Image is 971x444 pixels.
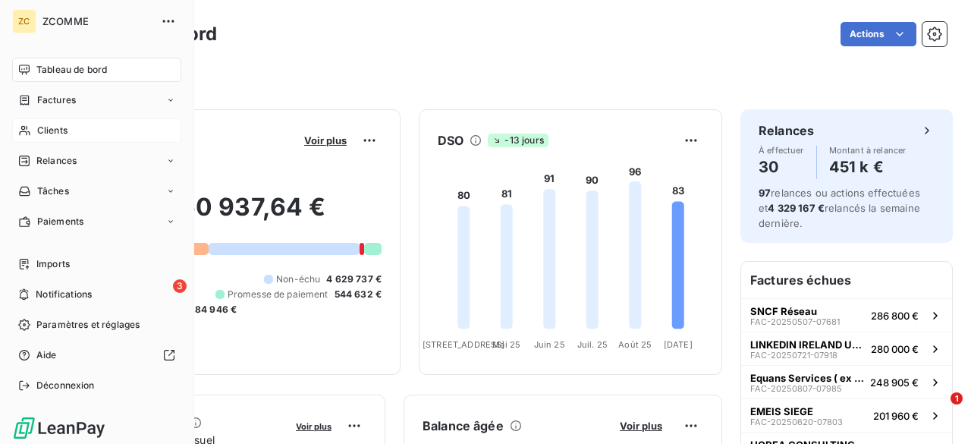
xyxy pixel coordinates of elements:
[37,93,76,107] span: Factures
[759,121,814,140] h6: Relances
[335,288,382,301] span: 544 632 €
[36,63,107,77] span: Tableau de bord
[423,339,504,350] tspan: [STREET_ADDRESS]
[759,146,804,155] span: À effectuer
[37,215,83,228] span: Paiements
[759,155,804,179] h4: 30
[12,9,36,33] div: ZC
[296,421,332,432] span: Voir plus
[750,339,865,351] span: LINKEDIN IRELAND UNLIMITED COMPANY
[664,339,693,350] tspan: [DATE]
[291,419,336,433] button: Voir plus
[759,187,920,229] span: relances ou actions effectuées et relancés la semaine dernière.
[741,332,952,365] button: LINKEDIN IRELAND UNLIMITED COMPANYFAC-20250721-07918280 000 €
[750,384,842,393] span: FAC-20250807-07985
[42,15,152,27] span: ZCOMME
[750,405,813,417] span: EMEIS SIEGE
[750,417,843,427] span: FAC-20250620-07803
[492,339,520,350] tspan: Mai 25
[36,318,140,332] span: Paramètres et réglages
[919,392,956,429] iframe: Intercom live chat
[951,392,963,405] span: 1
[620,420,662,432] span: Voir plus
[173,279,187,293] span: 3
[36,257,70,271] span: Imports
[829,146,907,155] span: Montant à relancer
[36,379,95,392] span: Déconnexion
[228,288,328,301] span: Promesse de paiement
[300,134,351,147] button: Voir plus
[829,155,907,179] h4: 451 k €
[423,417,504,435] h6: Balance âgée
[750,305,817,317] span: SNCF Réseau
[12,416,106,440] img: Logo LeanPay
[741,262,952,298] h6: Factures échues
[871,343,919,355] span: 280 000 €
[438,131,464,150] h6: DSO
[759,187,771,199] span: 97
[741,398,952,432] button: EMEIS SIEGEFAC-20250620-07803201 960 €
[190,303,237,316] span: -84 946 €
[36,288,92,301] span: Notifications
[36,154,77,168] span: Relances
[577,339,608,350] tspan: Juil. 25
[750,372,864,384] span: Equans Services ( ex ENGIE Services Ltd)
[841,22,916,46] button: Actions
[871,310,919,322] span: 286 800 €
[276,272,320,286] span: Non-échu
[36,348,57,362] span: Aide
[12,343,181,367] a: Aide
[37,184,69,198] span: Tâches
[873,410,919,422] span: 201 960 €
[37,124,68,137] span: Clients
[768,202,825,214] span: 4 329 167 €
[86,192,382,238] h2: 8 860 937,64 €
[618,339,652,350] tspan: Août 25
[326,272,382,286] span: 4 629 737 €
[870,376,919,389] span: 248 905 €
[750,317,840,326] span: FAC-20250507-07681
[741,365,952,398] button: Equans Services ( ex ENGIE Services Ltd)FAC-20250807-07985248 905 €
[534,339,565,350] tspan: Juin 25
[750,351,837,360] span: FAC-20250721-07918
[615,419,667,433] button: Voir plus
[304,134,347,146] span: Voir plus
[488,134,548,147] span: -13 jours
[741,298,952,332] button: SNCF RéseauFAC-20250507-07681286 800 €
